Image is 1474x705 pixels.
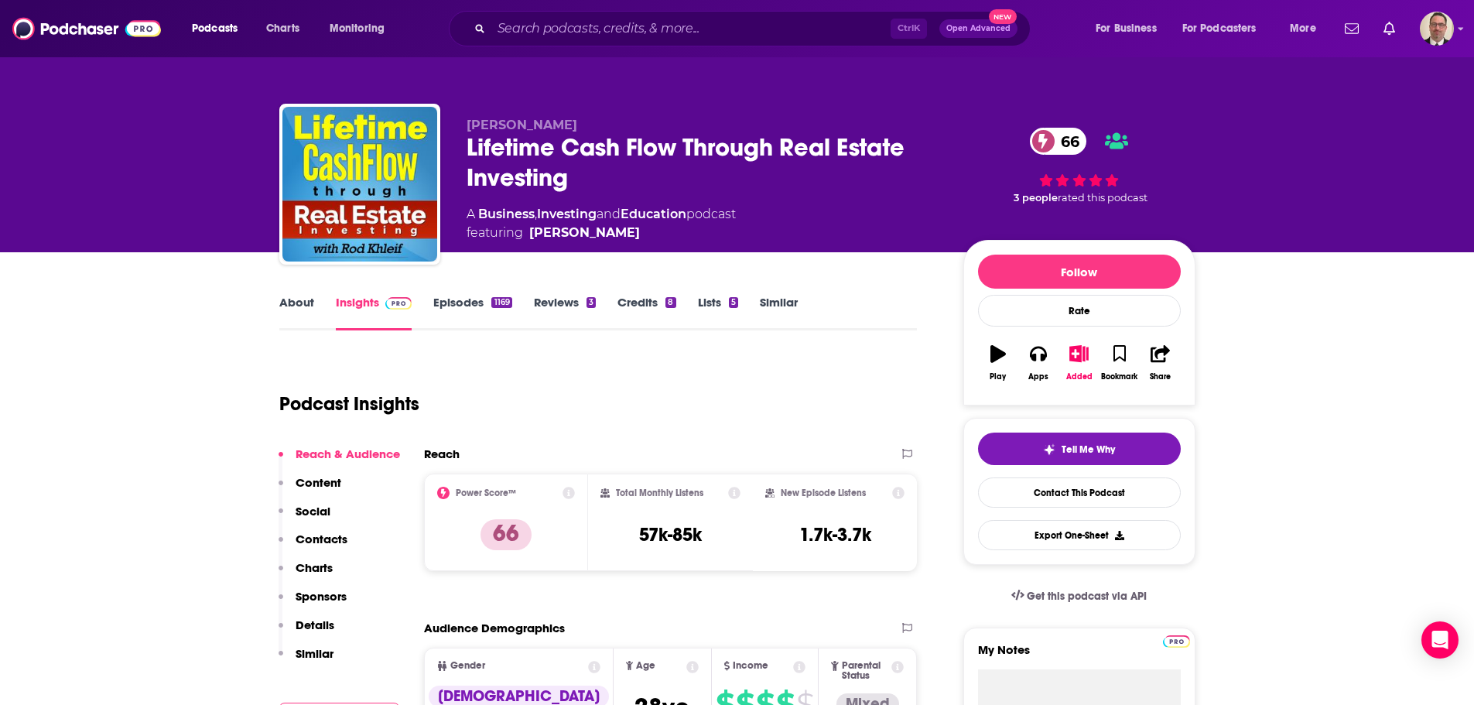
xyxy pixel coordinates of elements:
[433,295,511,330] a: Episodes1169
[266,18,299,39] span: Charts
[282,107,437,262] img: Lifetime Cash Flow Through Real Estate Investing
[978,520,1181,550] button: Export One-Sheet
[989,9,1017,24] span: New
[424,447,460,461] h2: Reach
[296,618,334,632] p: Details
[1066,372,1093,382] div: Added
[181,16,258,41] button: open menu
[463,11,1045,46] div: Search podcasts, credits, & more...
[1062,443,1115,456] span: Tell Me Why
[639,523,702,546] h3: 57k-85k
[296,532,347,546] p: Contacts
[467,205,736,242] div: A podcast
[963,118,1195,214] div: 66 3 peoplerated this podcast
[1421,621,1459,659] div: Open Intercom Messenger
[1058,192,1147,204] span: rated this podcast
[1163,633,1190,648] a: Pro website
[529,224,640,242] a: Rod Khleif
[279,646,333,675] button: Similar
[1140,335,1180,391] button: Share
[491,297,511,308] div: 1169
[279,560,333,589] button: Charts
[296,475,341,490] p: Content
[1339,15,1365,42] a: Show notifications dropdown
[467,118,577,132] span: [PERSON_NAME]
[12,14,161,43] img: Podchaser - Follow, Share and Rate Podcasts
[491,16,891,41] input: Search podcasts, credits, & more...
[1150,372,1171,382] div: Share
[733,661,768,671] span: Income
[424,621,565,635] h2: Audience Demographics
[296,504,330,518] p: Social
[1172,16,1279,41] button: open menu
[385,297,412,310] img: Podchaser Pro
[279,447,400,475] button: Reach & Audience
[256,16,309,41] a: Charts
[456,488,516,498] h2: Power Score™
[296,560,333,575] p: Charts
[891,19,927,39] span: Ctrl K
[999,577,1160,615] a: Get this podcast via API
[1014,192,1058,204] span: 3 people
[478,207,535,221] a: Business
[1163,635,1190,648] img: Podchaser Pro
[336,295,412,330] a: InsightsPodchaser Pro
[1420,12,1454,46] button: Show profile menu
[279,532,347,560] button: Contacts
[330,18,385,39] span: Monitoring
[450,661,485,671] span: Gender
[978,433,1181,465] button: tell me why sparkleTell Me Why
[1290,18,1316,39] span: More
[636,661,655,671] span: Age
[978,295,1181,327] div: Rate
[665,297,675,308] div: 8
[799,523,871,546] h3: 1.7k-3.7k
[842,661,889,681] span: Parental Status
[535,207,537,221] span: ,
[279,392,419,416] h1: Podcast Insights
[1182,18,1257,39] span: For Podcasters
[279,295,314,330] a: About
[279,589,347,618] button: Sponsors
[1058,335,1099,391] button: Added
[729,297,738,308] div: 5
[781,488,866,498] h2: New Episode Listens
[760,295,798,330] a: Similar
[534,295,596,330] a: Reviews3
[1085,16,1176,41] button: open menu
[1420,12,1454,46] img: User Profile
[319,16,405,41] button: open menu
[1096,18,1157,39] span: For Business
[587,297,596,308] div: 3
[467,224,736,242] span: featuring
[597,207,621,221] span: and
[296,646,333,661] p: Similar
[1420,12,1454,46] span: Logged in as PercPodcast
[279,475,341,504] button: Content
[1043,443,1055,456] img: tell me why sparkle
[617,295,675,330] a: Credits8
[939,19,1017,38] button: Open AdvancedNew
[537,207,597,221] a: Investing
[1377,15,1401,42] a: Show notifications dropdown
[1027,590,1147,603] span: Get this podcast via API
[192,18,238,39] span: Podcasts
[1100,335,1140,391] button: Bookmark
[978,642,1181,669] label: My Notes
[296,589,347,604] p: Sponsors
[616,488,703,498] h2: Total Monthly Listens
[978,255,1181,289] button: Follow
[296,447,400,461] p: Reach & Audience
[698,295,738,330] a: Lists5
[978,335,1018,391] button: Play
[481,519,532,550] p: 66
[1045,128,1087,155] span: 66
[1279,16,1335,41] button: open menu
[978,477,1181,508] a: Contact This Podcast
[279,504,330,532] button: Social
[1028,372,1048,382] div: Apps
[1101,372,1137,382] div: Bookmark
[1030,128,1087,155] a: 66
